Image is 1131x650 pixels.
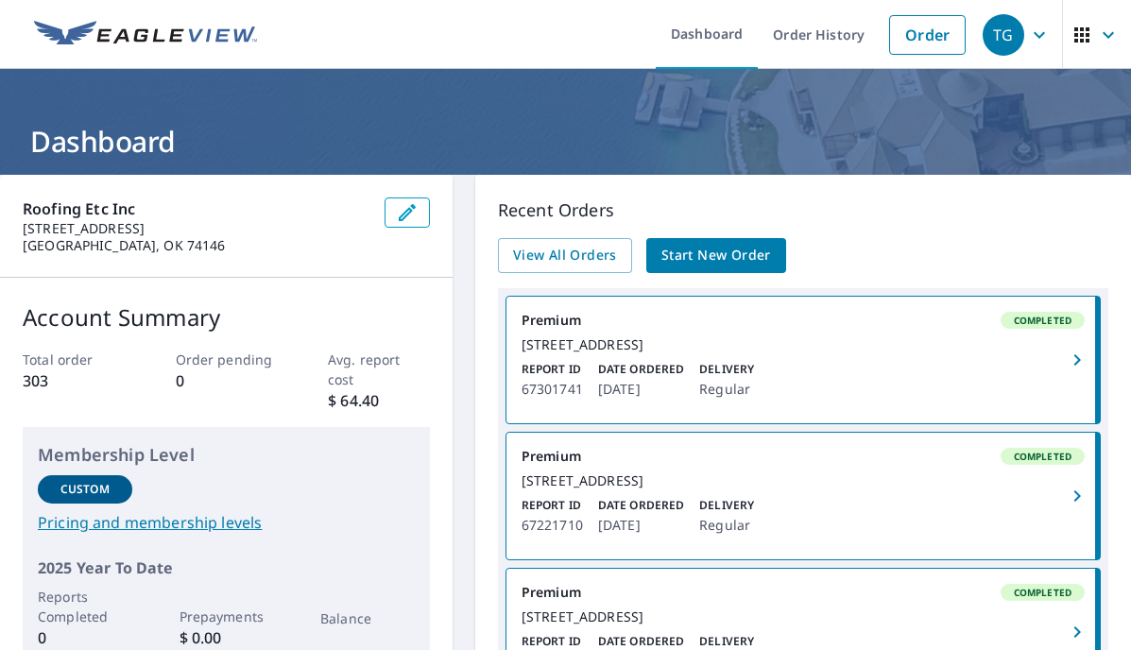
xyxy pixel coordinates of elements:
[38,442,415,468] p: Membership Level
[522,584,1085,601] div: Premium
[661,244,771,267] span: Start New Order
[522,472,1085,489] div: [STREET_ADDRESS]
[506,433,1100,559] a: PremiumCompleted[STREET_ADDRESS]Report ID67221710Date Ordered[DATE]DeliveryRegular
[699,378,754,401] p: Regular
[23,220,369,237] p: [STREET_ADDRESS]
[38,511,415,534] a: Pricing and membership levels
[506,297,1100,423] a: PremiumCompleted[STREET_ADDRESS]Report ID67301741Date Ordered[DATE]DeliveryRegular
[23,197,369,220] p: Roofing Etc Inc
[699,633,754,650] p: Delivery
[1002,586,1083,599] span: Completed
[320,608,415,628] p: Balance
[522,312,1085,329] div: Premium
[23,369,125,392] p: 303
[60,481,110,498] p: Custom
[1002,450,1083,463] span: Completed
[23,300,430,334] p: Account Summary
[889,15,966,55] a: Order
[328,350,430,389] p: Avg. report cost
[38,626,132,649] p: 0
[522,608,1085,625] div: [STREET_ADDRESS]
[1002,314,1083,327] span: Completed
[699,361,754,378] p: Delivery
[34,21,257,49] img: EV Logo
[23,350,125,369] p: Total order
[598,361,684,378] p: Date Ordered
[522,497,583,514] p: Report ID
[176,350,278,369] p: Order pending
[176,369,278,392] p: 0
[522,633,583,650] p: Report ID
[598,633,684,650] p: Date Ordered
[522,448,1085,465] div: Premium
[598,497,684,514] p: Date Ordered
[498,238,632,273] a: View All Orders
[522,336,1085,353] div: [STREET_ADDRESS]
[180,626,274,649] p: $ 0.00
[23,237,369,254] p: [GEOGRAPHIC_DATA], OK 74146
[328,389,430,412] p: $ 64.40
[983,14,1024,56] div: TG
[598,378,684,401] p: [DATE]
[699,514,754,537] p: Regular
[513,244,617,267] span: View All Orders
[598,514,684,537] p: [DATE]
[522,378,583,401] p: 67301741
[522,361,583,378] p: Report ID
[38,556,415,579] p: 2025 Year To Date
[699,497,754,514] p: Delivery
[498,197,1108,223] p: Recent Orders
[646,238,786,273] a: Start New Order
[522,514,583,537] p: 67221710
[38,587,132,626] p: Reports Completed
[180,607,274,626] p: Prepayments
[23,122,1108,161] h1: Dashboard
